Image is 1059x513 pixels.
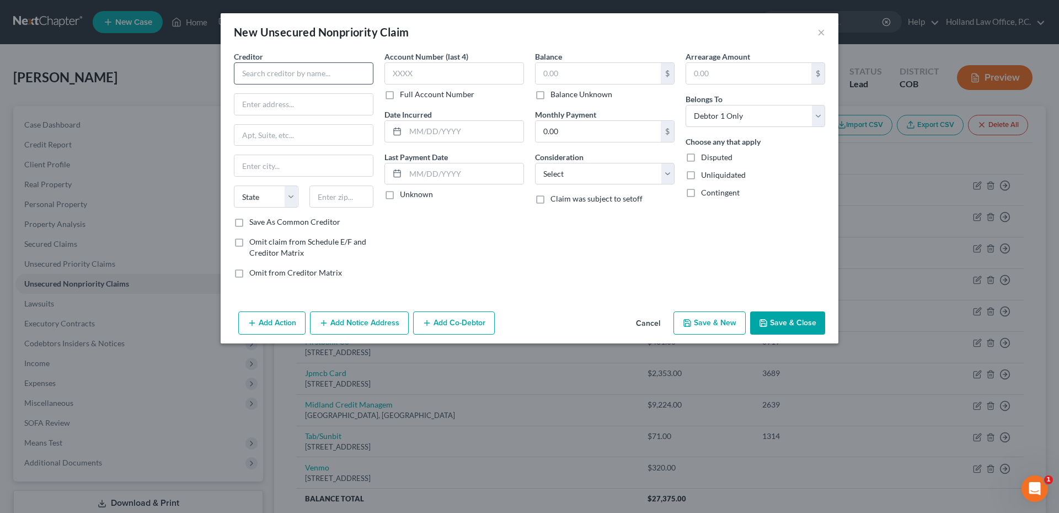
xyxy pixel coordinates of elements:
[817,25,825,39] button: ×
[384,51,468,62] label: Account Number (last 4)
[535,109,596,120] label: Monthly Payment
[384,151,448,163] label: Last Payment Date
[673,311,746,335] button: Save & New
[405,163,523,184] input: MM/DD/YYYY
[249,216,340,228] label: Save As Common Creditor
[535,151,584,163] label: Consideration
[750,311,825,335] button: Save & Close
[309,186,374,208] input: Enter zip...
[686,94,723,104] span: Belongs To
[234,125,373,146] input: Apt, Suite, etc...
[627,313,669,335] button: Cancel
[701,188,740,197] span: Contingent
[535,51,562,62] label: Balance
[1021,475,1048,502] iframe: Intercom live chat
[413,311,495,335] button: Add Co-Debtor
[238,311,306,335] button: Add Action
[686,51,750,62] label: Arrearage Amount
[234,52,263,61] span: Creditor
[550,194,643,203] span: Claim was subject to setoff
[249,268,342,277] span: Omit from Creditor Matrix
[536,121,661,142] input: 0.00
[310,311,409,335] button: Add Notice Address
[661,121,674,142] div: $
[405,121,523,142] input: MM/DD/YYYY
[234,155,373,176] input: Enter city...
[234,94,373,115] input: Enter address...
[661,63,674,84] div: $
[701,170,746,179] span: Unliquidated
[686,63,811,84] input: 0.00
[701,152,732,162] span: Disputed
[384,62,524,84] input: XXXX
[400,89,474,100] label: Full Account Number
[550,89,612,100] label: Balance Unknown
[249,237,366,257] span: Omit claim from Schedule E/F and Creditor Matrix
[384,109,432,120] label: Date Incurred
[234,62,373,84] input: Search creditor by name...
[686,136,761,147] label: Choose any that apply
[400,189,433,200] label: Unknown
[234,24,409,40] div: New Unsecured Nonpriority Claim
[1044,475,1053,484] span: 1
[536,63,661,84] input: 0.00
[811,63,825,84] div: $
